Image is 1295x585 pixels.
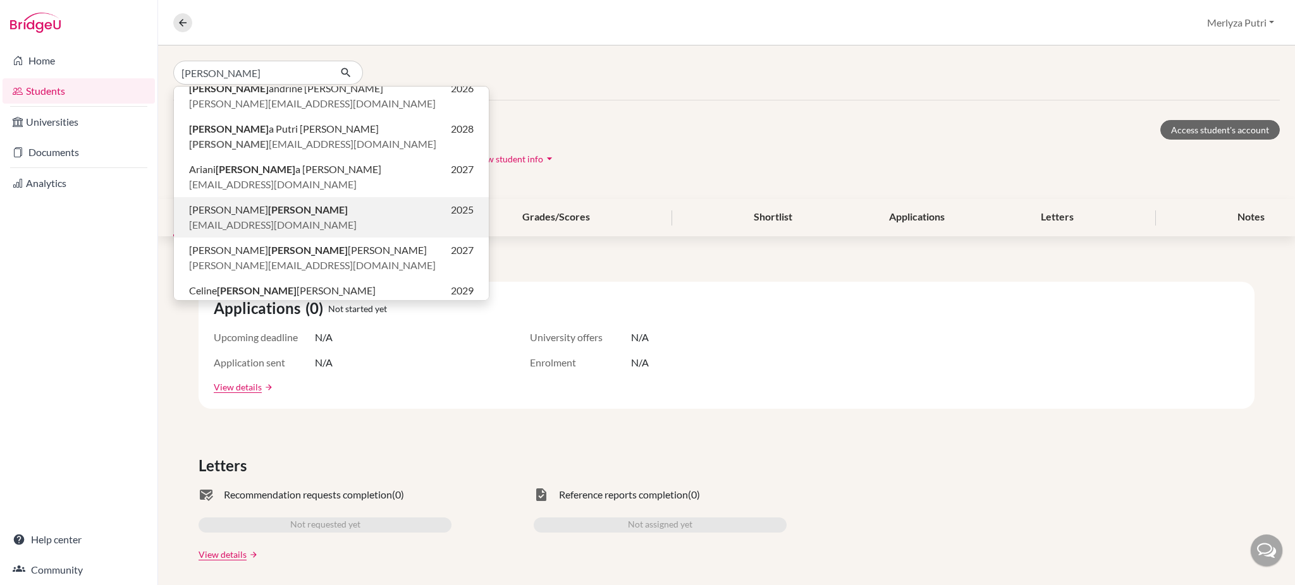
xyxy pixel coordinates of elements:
span: 2026 [451,81,474,96]
a: arrow_forward [262,383,273,392]
b: [PERSON_NAME] [268,244,348,256]
div: Letters [1026,199,1089,236]
a: Community [3,557,155,582]
span: 2025 [451,202,474,217]
a: arrow_forward [247,550,258,559]
span: [EMAIL_ADDRESS][DOMAIN_NAME] [189,136,436,152]
button: Merlyza Putri [1201,11,1280,35]
a: Home [3,48,155,73]
button: Ariani[PERSON_NAME]a [PERSON_NAME]2027[EMAIL_ADDRESS][DOMAIN_NAME] [174,157,489,197]
span: Applications [214,297,305,320]
a: View details [214,380,262,394]
span: 2028 [451,121,474,136]
span: Upcoming deadline [214,330,315,345]
span: Enrolment [530,355,631,370]
span: andrine [PERSON_NAME] [189,81,383,96]
span: 2027 [451,162,474,177]
span: Application sent [214,355,315,370]
a: Universities [3,109,155,135]
span: [PERSON_NAME] [PERSON_NAME] [189,243,427,258]
span: N/A [315,330,333,345]
b: [PERSON_NAME] [189,138,269,150]
span: (0) [305,297,328,320]
span: Reference reports completion [559,487,688,502]
a: Access student's account [1160,120,1280,140]
b: [PERSON_NAME] [216,163,295,175]
span: 2027 [451,243,474,258]
a: Documents [3,140,155,165]
span: N/A [315,355,333,370]
span: Ariani a [PERSON_NAME] [189,162,381,177]
a: View details [199,548,247,561]
span: Show student info [472,154,543,164]
span: (0) [392,487,404,502]
button: [PERSON_NAME]a Putri [PERSON_NAME]2028[PERSON_NAME][EMAIL_ADDRESS][DOMAIN_NAME] [174,116,489,157]
span: University offers [530,330,631,345]
span: Not assigned yet [628,517,692,533]
div: Notes [1222,199,1280,236]
b: [PERSON_NAME] [189,82,269,94]
button: [PERSON_NAME]andrine [PERSON_NAME]2026[PERSON_NAME][EMAIL_ADDRESS][DOMAIN_NAME] [174,76,489,116]
span: N/A [631,355,649,370]
div: Shortlist [739,199,807,236]
span: 2029 [451,283,474,298]
span: [PERSON_NAME][EMAIL_ADDRESS][DOMAIN_NAME] [189,96,436,111]
img: Bridge-U [10,13,61,33]
div: Grades/Scores [507,199,605,236]
span: Help [28,9,54,20]
a: Students [3,78,155,104]
span: Not requested yet [290,517,360,533]
span: [EMAIL_ADDRESS][DOMAIN_NAME] [189,217,357,232]
a: Analytics [3,171,155,196]
div: Applications [874,199,960,236]
span: Recommendation requests completion [224,487,392,502]
b: [PERSON_NAME] [189,123,269,135]
b: [PERSON_NAME] [217,284,297,296]
span: [PERSON_NAME] [189,202,348,217]
span: Letters [199,454,252,477]
span: Not started yet [328,302,387,315]
input: Find student by name... [173,61,330,85]
b: [PERSON_NAME] [189,299,269,311]
span: Celine [PERSON_NAME] [189,283,376,298]
a: Help center [3,527,155,552]
span: a Putri [PERSON_NAME] [189,121,379,136]
span: [EMAIL_ADDRESS][DOMAIN_NAME] [189,298,436,313]
button: Show student infoarrow_drop_down [472,149,556,169]
b: [PERSON_NAME] [268,203,348,215]
button: [PERSON_NAME][PERSON_NAME]2025[EMAIL_ADDRESS][DOMAIN_NAME] [174,197,489,238]
span: [PERSON_NAME][EMAIL_ADDRESS][DOMAIN_NAME] [189,258,436,273]
span: (0) [688,487,700,502]
i: arrow_drop_down [543,152,556,165]
span: task [534,487,549,502]
span: mark_email_read [199,487,214,502]
span: [EMAIL_ADDRESS][DOMAIN_NAME] [189,177,357,192]
button: [PERSON_NAME][PERSON_NAME][PERSON_NAME]2027[PERSON_NAME][EMAIL_ADDRESS][DOMAIN_NAME] [174,238,489,278]
span: N/A [631,330,649,345]
button: Celine[PERSON_NAME][PERSON_NAME]2029[PERSON_NAME][EMAIL_ADDRESS][DOMAIN_NAME] [174,278,489,318]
